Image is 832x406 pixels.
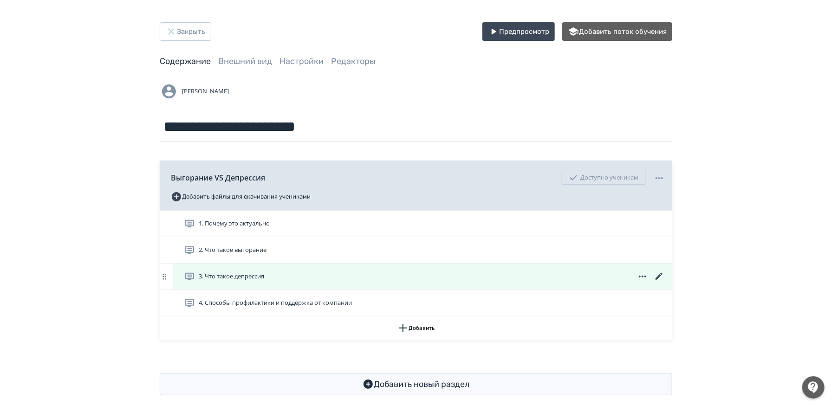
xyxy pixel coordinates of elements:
div: 4. Способы профилактики и поддержка от компании [160,290,672,316]
button: Закрыть [160,22,211,41]
span: 1. Почему это актуально [199,219,270,228]
span: 3. Что такое депрессия [199,272,264,281]
button: Добавить поток обучения [562,22,672,41]
a: Редакторы [331,56,376,66]
a: Настройки [279,56,324,66]
a: Содержание [160,56,211,66]
div: 2. Что такое выгорание [160,237,672,264]
button: Добавить [160,316,672,340]
a: Внешний вид [218,56,272,66]
div: 3. Что такое депрессия [160,264,672,290]
span: [PERSON_NAME] [182,87,229,96]
div: Доступно ученикам [562,171,646,185]
span: 2. Что такое выгорание [199,245,266,255]
div: 1. Почему это актуально [160,211,672,237]
button: Добавить файлы для скачивания учениками [171,189,311,204]
button: Предпросмотр [482,22,555,41]
button: Добавить новый раздел [160,373,672,395]
span: 4. Способы профилактики и поддержка от компании [199,298,352,308]
span: Выгорание VS Депрессия [171,172,265,183]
